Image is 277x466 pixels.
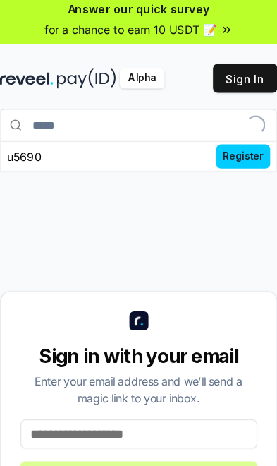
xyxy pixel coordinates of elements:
div: Sign in with your email [35,306,242,328]
button: u5690Register [17,129,260,155]
span: Answer our quick survey [77,6,201,20]
span: Register [207,131,254,153]
div: Enter your email address and we’ll send a magic link to your inbox. [35,331,242,361]
img: logo_small [130,277,147,294]
img: reveel_dark [17,65,64,83]
div: Alpha [122,65,161,83]
span: for a chance to earn 10 USDT 📝 [56,23,207,38]
img: pay_id [67,65,119,83]
button: Sign In [204,61,260,86]
div: u5690 [23,135,54,150]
